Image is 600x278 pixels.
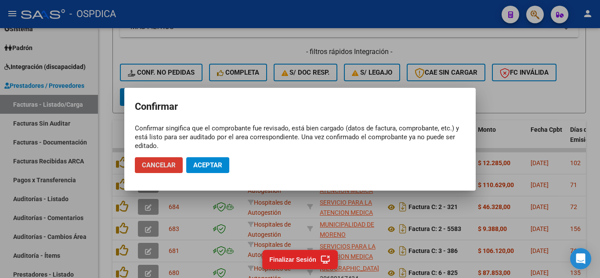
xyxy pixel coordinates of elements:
div: Open Intercom Messenger [570,248,591,269]
span: Aceptar [193,161,222,169]
button: Cancelar [135,157,183,173]
h2: Confirmar [135,98,465,115]
span: Cancelar [142,161,176,169]
div: Confirmar singifica que el comprobante fue revisado, está bien cargado (datos de factura, comprob... [135,124,465,150]
button: Aceptar [186,157,229,173]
